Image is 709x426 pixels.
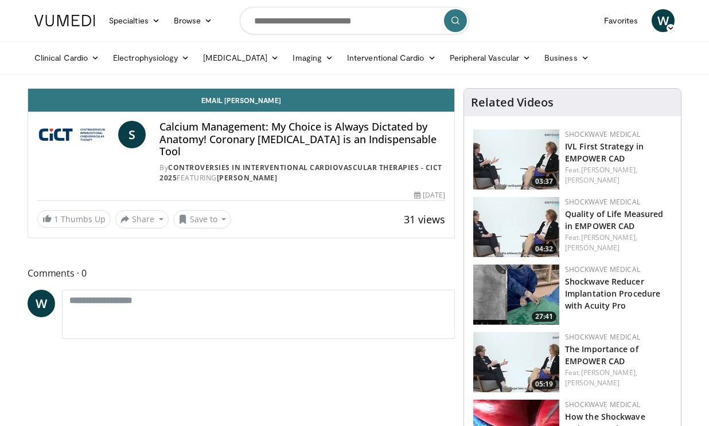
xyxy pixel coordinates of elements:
a: Shockwave Medical [565,265,640,274]
img: 2dd63d5e-990a-446d-b743-352dbe6b59d6.150x105_q85_crop-smart_upscale.jpg [473,332,559,392]
a: [PERSON_NAME], [581,368,637,377]
img: 9eb1ace8-3519-47eb-9dc2-779ff3cd3289.150x105_q85_crop-smart_upscale.jpg [473,265,559,325]
div: Feat. [565,165,672,186]
a: W [28,290,55,317]
a: S [118,121,146,148]
span: 05:19 [532,379,556,389]
a: Specialties [102,9,167,32]
a: Shockwave Medical [565,197,640,207]
img: 800aad74-24c1-4f41-97bf-f266a3035bd6.150x105_q85_crop-smart_upscale.jpg [473,197,559,257]
a: Imaging [286,46,340,69]
a: Clinical Cardio [28,46,106,69]
input: Search topics, interventions [240,7,469,34]
h4: Calcium Management: My Choice is Always Dictated by Anatomy! Coronary [MEDICAL_DATA] is an Indisp... [159,121,445,158]
a: Quality of Life Measured in EMPOWER CAD [565,208,663,231]
button: Save to [173,210,232,228]
span: 31 views [404,212,445,226]
a: 05:19 [473,332,559,392]
a: 27:41 [473,265,559,325]
a: [PERSON_NAME] [565,175,620,185]
div: Feat. [565,368,672,388]
a: Electrophysiology [106,46,196,69]
span: 27:41 [532,311,556,322]
span: 03:37 [532,176,556,187]
div: [DATE] [414,190,445,200]
img: 2df089ca-1dad-4fd6-936f-b7d945753860.150x105_q85_crop-smart_upscale.jpg [473,129,559,190]
a: W [652,9,675,32]
button: Share [115,210,169,228]
h4: Related Videos [471,96,554,109]
a: Shockwave Reducer Implantation Procedure with Acuity Pro [565,276,660,311]
div: Feat. [565,232,672,253]
a: Browse [167,9,220,32]
img: Controversies in Interventional Cardiovascular Therapies - CICT 2025 [37,121,114,148]
a: Shockwave Medical [565,332,640,342]
a: Email [PERSON_NAME] [28,89,454,112]
span: Comments 0 [28,266,455,281]
a: [PERSON_NAME], [581,165,637,175]
a: Favorites [597,9,645,32]
a: Shockwave Medical [565,400,640,409]
span: 04:32 [532,244,556,254]
a: 04:32 [473,197,559,257]
div: By FEATURING [159,163,445,183]
a: Business [537,46,596,69]
a: Peripheral Vascular [443,46,537,69]
img: VuMedi Logo [34,15,95,26]
a: [PERSON_NAME] [217,173,278,183]
a: [PERSON_NAME], [581,232,637,242]
a: [MEDICAL_DATA] [196,46,286,69]
a: [PERSON_NAME] [565,378,620,388]
a: The Importance of EMPOWER CAD [565,344,638,366]
a: 03:37 [473,129,559,190]
a: Interventional Cardio [340,46,443,69]
a: [PERSON_NAME] [565,243,620,253]
a: Controversies in Interventional Cardiovascular Therapies - CICT 2025 [159,163,442,183]
a: 1 Thumbs Up [37,210,111,228]
a: Shockwave Medical [565,129,640,139]
a: IVL First Strategy in EMPOWER CAD [565,141,644,164]
span: 1 [54,214,59,224]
